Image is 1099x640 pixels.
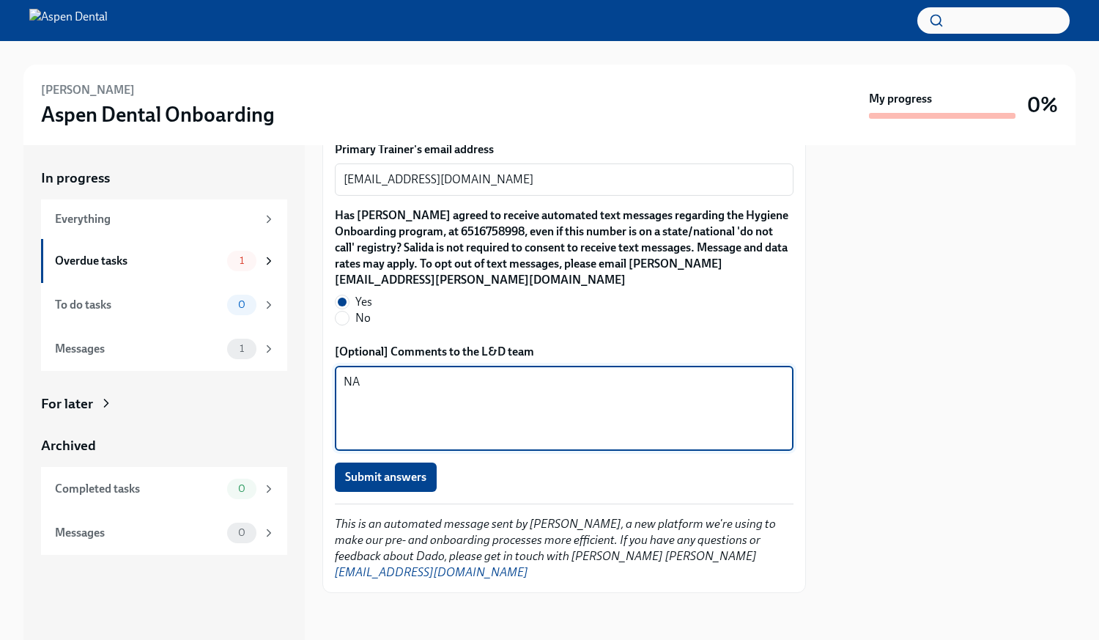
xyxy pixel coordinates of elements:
a: Archived [41,436,287,455]
div: Completed tasks [55,481,221,497]
h6: [PERSON_NAME] [41,82,135,98]
div: To do tasks [55,297,221,313]
div: Overdue tasks [55,253,221,269]
span: 0 [229,299,254,310]
textarea: NA [344,373,785,444]
div: Messages [55,525,221,541]
a: Messages0 [41,511,287,555]
a: [EMAIL_ADDRESS][DOMAIN_NAME] [335,565,528,579]
div: Everything [55,211,256,227]
span: 0 [229,483,254,494]
span: Submit answers [345,470,426,485]
h3: Aspen Dental Onboarding [41,101,275,128]
div: Messages [55,341,221,357]
a: To do tasks0 [41,283,287,327]
a: Messages1 [41,327,287,371]
a: Everything [41,199,287,239]
h3: 0% [1027,92,1058,118]
label: Primary Trainer's email address [335,141,793,158]
label: Has [PERSON_NAME] agreed to receive automated text messages regarding the Hygiene Onboarding prog... [335,207,793,288]
label: [Optional] Comments to the L&D team [335,344,793,360]
textarea: [EMAIL_ADDRESS][DOMAIN_NAME] [344,171,785,188]
span: 1 [231,255,253,266]
strong: My progress [869,91,932,107]
button: Submit answers [335,463,437,492]
a: In progress [41,169,287,188]
div: For later [41,394,93,413]
a: Overdue tasks1 [41,239,287,283]
a: Completed tasks0 [41,467,287,511]
span: 0 [229,527,254,538]
em: This is an automated message sent by [PERSON_NAME], a new platform we're using to make our pre- a... [335,517,776,579]
span: Yes [355,294,372,310]
span: 1 [231,343,253,354]
img: Aspen Dental [29,9,108,32]
a: For later [41,394,287,413]
span: No [355,310,371,326]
